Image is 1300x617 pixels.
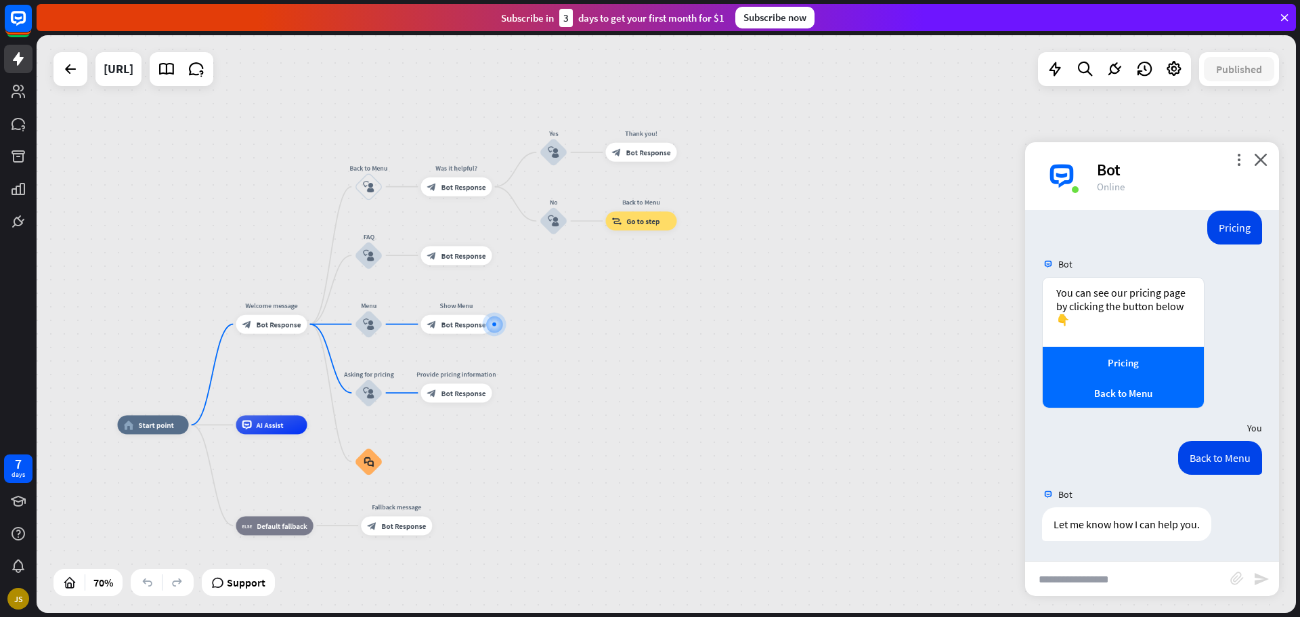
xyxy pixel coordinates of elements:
[1204,57,1274,81] button: Published
[626,148,671,157] span: Bot Response
[363,387,374,399] i: block_user_input
[427,388,437,398] i: block_bot_response
[341,232,397,241] div: FAQ
[227,572,265,593] span: Support
[612,148,622,157] i: block_bot_response
[1253,571,1270,587] i: send
[441,320,486,329] span: Bot Response
[242,320,252,329] i: block_bot_response
[1230,572,1244,585] i: block_attachment
[548,146,559,158] i: block_user_input
[363,181,374,192] i: block_user_input
[1056,286,1190,326] div: You can see our pricing page by clicking the button below 👇
[1058,488,1072,501] span: Bot
[1097,159,1263,180] div: Bot
[501,9,724,27] div: Subscribe in days to get your first month for $1
[15,458,22,470] div: 7
[341,163,397,173] div: Back to Menu
[4,454,32,483] a: 7 days
[599,197,684,207] div: Back to Menu
[427,182,437,192] i: block_bot_response
[626,216,659,226] span: Go to step
[364,456,374,467] i: block_faq
[1254,153,1267,166] i: close
[1247,422,1262,434] span: You
[414,301,499,310] div: Show Menu
[242,521,253,530] i: block_fallback
[414,369,499,379] div: Provide pricing information
[1042,507,1211,541] div: Let me know how I can help you.
[341,369,397,379] div: Asking for pricing
[1058,258,1072,270] span: Bot
[427,320,437,329] i: block_bot_response
[559,9,573,27] div: 3
[1049,387,1197,400] div: Back to Menu
[367,521,376,530] i: block_bot_response
[7,588,29,610] div: JS
[1178,441,1262,475] div: Back to Menu
[525,129,582,138] div: Yes
[229,301,314,310] div: Welcome message
[257,320,301,329] span: Bot Response
[341,301,397,310] div: Menu
[1097,180,1263,193] div: Online
[104,52,133,86] div: hellofy.ai
[1049,356,1197,369] div: Pricing
[12,470,25,480] div: days
[1232,153,1245,166] i: more_vert
[441,251,486,260] span: Bot Response
[124,420,134,429] i: home_2
[441,388,486,398] span: Bot Response
[735,7,815,28] div: Subscribe now
[599,129,684,138] div: Thank you!
[363,318,374,330] i: block_user_input
[363,250,374,261] i: block_user_input
[257,420,284,429] span: AI Assist
[427,251,437,260] i: block_bot_response
[612,216,622,226] i: block_goto
[381,521,426,530] span: Bot Response
[138,420,173,429] span: Start point
[11,5,51,46] button: Open LiveChat chat widget
[354,502,439,511] div: Fallback message
[1207,211,1262,244] div: Pricing
[525,197,582,207] div: No
[441,182,486,192] span: Bot Response
[414,163,499,173] div: Was it helpful?
[89,572,117,593] div: 70%
[548,215,559,227] i: block_user_input
[257,521,307,530] span: Default fallback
